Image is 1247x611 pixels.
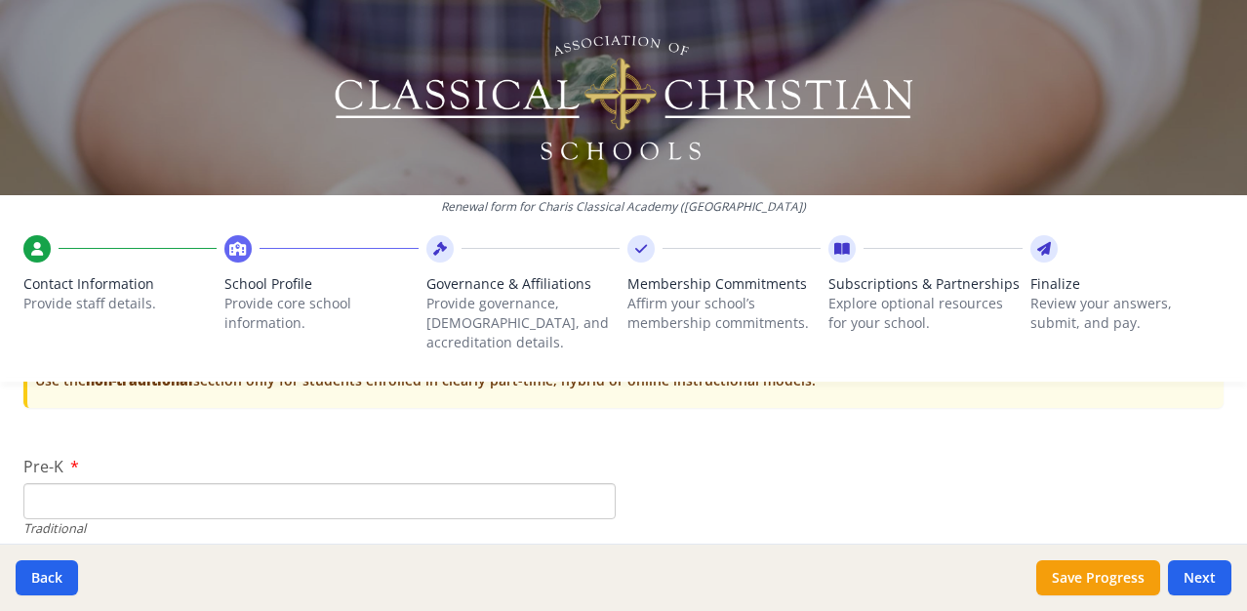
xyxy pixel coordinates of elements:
div: Traditional [23,519,616,538]
p: Review your answers, submit, and pay. [1030,294,1224,333]
img: Logo [332,29,916,166]
p: Provide staff details. [23,294,217,313]
p: Provide governance, [DEMOGRAPHIC_DATA], and accreditation details. [426,294,620,352]
button: Save Progress [1036,560,1160,595]
p: Explore optional resources for your school. [828,294,1022,333]
span: Finalize [1030,274,1224,294]
span: Subscriptions & Partnerships [828,274,1022,294]
button: Next [1168,560,1231,595]
span: Governance & Affiliations [426,274,620,294]
button: Back [16,560,78,595]
span: School Profile [224,274,418,294]
p: Provide core school information. [224,294,418,333]
span: Pre-K [23,456,63,477]
span: Contact Information [23,274,217,294]
span: Membership Commitments [627,274,821,294]
p: Affirm your school’s membership commitments. [627,294,821,333]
